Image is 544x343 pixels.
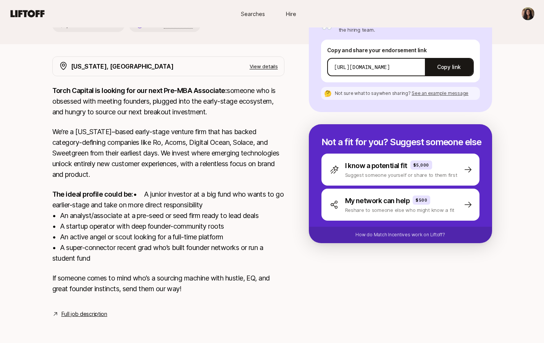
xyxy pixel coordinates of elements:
p: • A junior investor at a big fund who wants to go earlier-stage and take on more direct responsib... [52,189,284,264]
button: Copy link [425,56,473,78]
p: [URL][DOMAIN_NAME] [334,63,390,71]
span: Searches [241,10,265,18]
p: We’re a [US_STATE]–based early-stage venture firm that has backed category-defining companies lik... [52,127,284,180]
strong: Torch Capital is looking for our next Pre-MBA Associate: [52,87,227,95]
p: My network can help [345,196,410,206]
p: $5,000 [413,162,429,168]
img: Isabel Buenaga Levis [521,7,534,20]
p: $500 [416,197,427,203]
p: Reshare to someone else who might know a fit [345,206,455,214]
a: Full job description [61,309,107,319]
p: Not a fit for you? Suggest someone else [321,137,479,147]
span: Hire [286,10,296,18]
p: Not sure what to say when sharing ? [335,90,469,97]
p: Suggest someone yourself or share to them first [345,171,457,179]
span: See an example message [412,90,468,96]
p: [US_STATE], [GEOGRAPHIC_DATA] [71,61,174,71]
p: 👀 [321,21,333,30]
button: Isabel Buenaga Levis [521,7,535,21]
p: If someone comes to mind who’s a sourcing machine with hustle, EQ, and great founder instincts, s... [52,273,284,294]
p: Copy and share your endorsement link [327,46,474,55]
p: View details [250,63,278,70]
strong: The ideal profile could be: [52,190,133,198]
p: I know a potential fit [345,160,407,171]
a: Searches [234,7,272,21]
p: someone who is obsessed with meeting founders, plugged into the early-stage ecosystem, and hungry... [52,85,284,117]
a: Hire [272,7,310,21]
p: How do Match Incentives work on Liftoff? [355,231,445,238]
p: 🤔 [324,90,332,96]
